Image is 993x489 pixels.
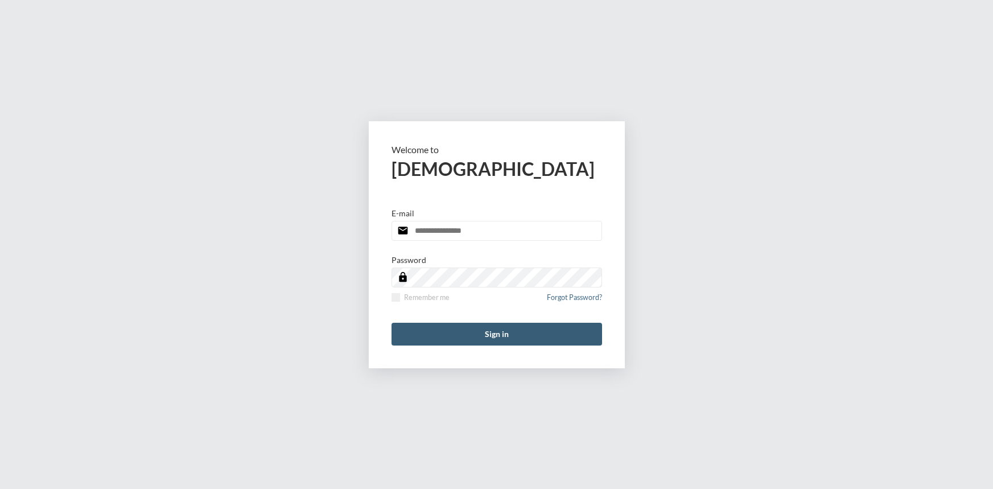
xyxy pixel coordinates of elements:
button: Sign in [392,323,602,346]
p: E-mail [392,208,414,218]
p: Welcome to [392,144,602,155]
p: Password [392,255,426,265]
label: Remember me [392,293,450,302]
a: Forgot Password? [547,293,602,309]
h2: [DEMOGRAPHIC_DATA] [392,158,602,180]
